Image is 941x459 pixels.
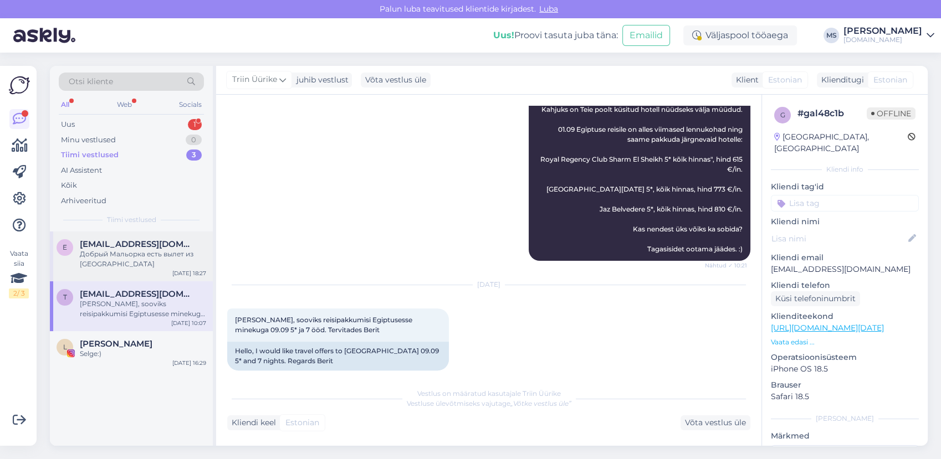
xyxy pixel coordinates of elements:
[171,319,206,327] div: [DATE] 10:07
[681,415,750,430] div: Võta vestlus üle
[843,27,922,35] div: [PERSON_NAME]
[227,280,750,290] div: [DATE]
[186,135,202,146] div: 0
[417,389,561,398] span: Vestlus on määratud kasutajale Triin Üürike
[63,343,67,351] span: L
[493,30,514,40] b: Uus!
[80,249,206,269] div: Добрый Мальорка есть вылет из [GEOGRAPHIC_DATA]
[59,97,71,112] div: All
[774,131,908,154] div: [GEOGRAPHIC_DATA], [GEOGRAPHIC_DATA]
[771,291,860,306] div: Küsi telefoninumbrit
[771,181,919,193] p: Kliendi tag'id
[843,35,922,44] div: [DOMAIN_NAME]
[771,164,919,174] div: Kliendi info
[361,73,431,87] div: Võta vestlus üle
[292,74,349,86] div: juhib vestlust
[69,76,113,87] span: Otsi kliente
[768,74,802,86] span: Estonian
[824,28,839,43] div: MS
[873,74,907,86] span: Estonian
[107,215,156,225] span: Tiimi vestlused
[231,371,272,379] span: 10:07
[622,25,670,46] button: Emailid
[771,323,884,333] a: [URL][DOMAIN_NAME][DATE]
[80,299,206,319] div: [PERSON_NAME], sooviks reisipakkumisi Egiptusesse minekuga 09.09 5* ja 7 ööd. Tervitades Berit
[9,249,29,298] div: Vaata siia
[771,280,919,291] p: Kliendi telefon
[115,97,134,112] div: Web
[9,75,30,96] img: Askly Logo
[771,337,919,347] p: Vaata edasi ...
[771,233,906,245] input: Lisa nimi
[186,149,202,161] div: 3
[63,243,67,251] span: e
[510,399,571,408] i: „Võtke vestlus üle”
[771,391,919,403] p: Safari 18.5
[843,27,934,44] a: [PERSON_NAME][DOMAIN_NAME]
[227,342,449,370] div: Hello, I would like travel offers to [GEOGRAPHIC_DATA] 09.09 5* and 7 nights. Regards Berit
[771,352,919,363] p: Operatsioonisüsteem
[177,97,204,112] div: Socials
[771,379,919,391] p: Brauser
[9,288,29,298] div: 2 / 3
[232,74,277,86] span: Triin Üürike
[80,239,195,249] span: eliisja@hotmail.com
[732,74,759,86] div: Klient
[63,293,67,301] span: t
[771,252,919,264] p: Kliendi email
[172,269,206,277] div: [DATE] 18:27
[771,363,919,375] p: iPhone OS 18.5
[797,107,867,120] div: # gal48c1b
[80,339,152,349] span: Liisa-Maria Connor
[188,119,202,130] div: 1
[771,264,919,275] p: [EMAIL_ADDRESS][DOMAIN_NAME]
[80,289,195,299] span: tibulinnu2015@gmail.com
[61,180,77,191] div: Kõik
[867,107,916,120] span: Offline
[61,119,75,130] div: Uus
[771,311,919,322] p: Klienditeekond
[780,111,785,119] span: g
[61,149,119,161] div: Tiimi vestlused
[683,25,797,45] div: Väljaspool tööaega
[493,29,618,42] div: Proovi tasuta juba täna:
[227,417,276,429] div: Kliendi keel
[536,4,561,14] span: Luba
[61,135,116,146] div: Minu vestlused
[705,261,747,270] span: Nähtud ✓ 10:21
[817,74,864,86] div: Klienditugi
[771,216,919,228] p: Kliendi nimi
[771,195,919,212] input: Lisa tag
[771,414,919,424] div: [PERSON_NAME]
[80,349,206,359] div: Selge:)
[407,399,571,408] span: Vestluse ülevõtmiseks vajutage
[172,359,206,367] div: [DATE] 16:29
[235,316,414,334] span: [PERSON_NAME], sooviks reisipakkumisi Egiptusesse minekuga 09.09 5* ja 7 ööd. Tervitades Berit
[285,417,319,429] span: Estonian
[771,430,919,442] p: Märkmed
[61,195,106,207] div: Arhiveeritud
[61,165,102,176] div: AI Assistent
